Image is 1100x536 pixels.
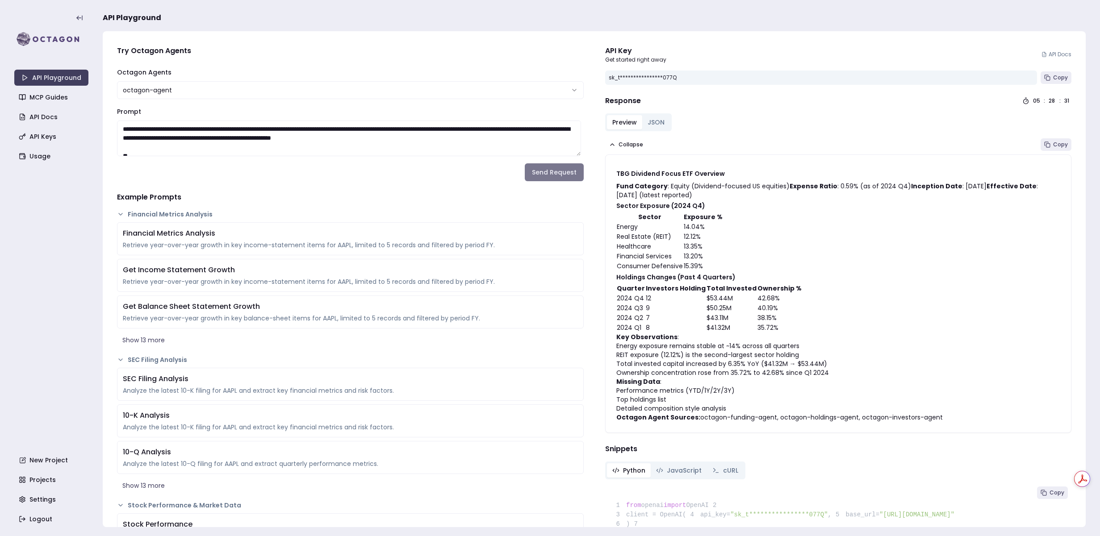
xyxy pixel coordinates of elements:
div: : [1044,97,1045,104]
a: Projects [15,472,89,488]
h4: Try Octagon Agents [117,46,584,56]
span: openai [641,502,664,509]
td: Healthcare [616,241,683,251]
div: Analyze the latest 10-Q filing for AAPL and extract quarterly performance metrics. [123,459,578,468]
span: import [664,502,686,509]
td: $53.44M [706,293,757,303]
span: 6 [612,519,627,529]
th: Investors Holding [645,283,706,293]
strong: Inception Date [911,182,962,191]
span: ) [612,520,630,528]
span: API Playground [103,12,161,23]
a: Settings [15,491,89,507]
td: $43.11M [706,313,757,323]
span: from [626,502,641,509]
div: 28 [1049,97,1056,104]
span: OpenAI [686,502,708,509]
button: SEC Filing Analysis [117,355,584,364]
strong: Fund Category [616,182,668,191]
li: Total invested capital increased by 6.35% YoY ($41.32M → $53.44M) [616,359,1061,368]
td: Real Estate (REIT) [616,232,683,241]
a: New Project [15,452,89,468]
div: Retrieve year-over-year growth in key income-statement items for AAPL, limited to 5 records and f... [123,241,578,249]
h4: Sector Exposure (2024 Q4) [616,201,1061,210]
button: Copy [1037,486,1068,499]
span: 1 [612,501,627,510]
td: 13.20% [683,251,723,261]
td: $50.25M [706,303,757,313]
div: 10-Q Analysis [123,447,578,457]
td: 14.04% [683,222,723,232]
div: API Key [605,46,666,56]
td: 40.19% [757,303,802,313]
span: 4 [686,510,700,519]
td: 2024 Q3 [616,303,645,313]
p: Get started right away [605,56,666,63]
strong: Key Observations [616,332,678,341]
a: MCP Guides [15,89,89,105]
td: 42.68% [757,293,802,303]
div: Get Income Statement Growth [123,265,578,275]
span: JavaScript [667,466,702,475]
li: Top holdings list [616,395,1061,404]
td: 2024 Q1 [616,323,645,332]
th: Total Invested [706,283,757,293]
button: Send Request [525,163,584,181]
strong: Expense Ratio [790,182,837,191]
a: Usage [15,148,89,164]
span: 3 [612,510,627,519]
p: : [616,332,1061,341]
td: 12.12% [683,232,723,241]
div: Retrieve year-over-year growth in key balance-sheet items for AAPL, limited to 5 records and filt... [123,314,578,323]
h4: Snippets [605,444,1072,454]
td: 15.39% [683,261,723,271]
li: Ownership concentration rose from 35.72% to 42.68% since Q1 2024 [616,368,1061,377]
td: 2024 Q4 [616,293,645,303]
td: 13.35% [683,241,723,251]
span: Copy [1050,489,1064,496]
button: Collapse [605,138,647,151]
span: 5 [832,510,846,519]
div: Stock Performance [123,519,578,530]
button: Copy [1041,71,1071,84]
label: Octagon Agents [117,68,171,77]
td: 38.15% [757,313,802,323]
td: Financial Services [616,251,683,261]
strong: Missing Data [616,377,660,386]
div: Analyze the latest 10-K filing for AAPL and extract key financial metrics and risk factors. [123,423,578,432]
span: , [828,511,832,518]
p: : Equity (Dividend-focused US equities) : 0.59% (as of 2024 Q4) : [DATE] : [DATE] (latest reported) [616,182,1061,199]
span: Python [623,466,645,475]
button: Show 13 more [117,478,584,494]
button: Copy [1041,138,1071,151]
span: client = OpenAI( [612,511,686,518]
strong: Effective Date [987,182,1037,191]
span: Copy [1053,74,1068,81]
td: 12 [645,293,706,303]
th: Quarter [616,283,645,293]
th: Exposure % [683,212,723,222]
span: Copy [1053,141,1068,148]
td: 2024 Q2 [616,313,645,323]
strong: Octagon Agent Sources: [616,413,700,422]
a: API Docs [1041,51,1071,58]
span: Collapse [619,141,643,148]
div: Get Balance Sheet Statement Growth [123,301,578,312]
td: 9 [645,303,706,313]
a: API Docs [15,109,89,125]
li: Performance metrics (YTD/1Y/2Y/3Y) [616,386,1061,395]
li: Detailed composition style analysis [616,404,1061,413]
td: 8 [645,323,706,332]
h3: TBG Dividend Focus ETF Overview [616,169,1061,178]
td: Consumer Defensive [616,261,683,271]
label: Prompt [117,107,141,116]
td: 35.72% [757,323,802,332]
p: octagon-funding-agent, octagon-holdings-agent, octagon-investors-agent [616,413,1061,422]
div: SEC Filing Analysis [123,374,578,384]
div: 31 [1064,97,1071,104]
li: REIT exposure (12.12%) is the second-largest sector holding [616,350,1061,359]
td: 7 [645,313,706,323]
span: 2 [709,501,723,510]
div: : [1059,97,1061,104]
td: Energy [616,222,683,232]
